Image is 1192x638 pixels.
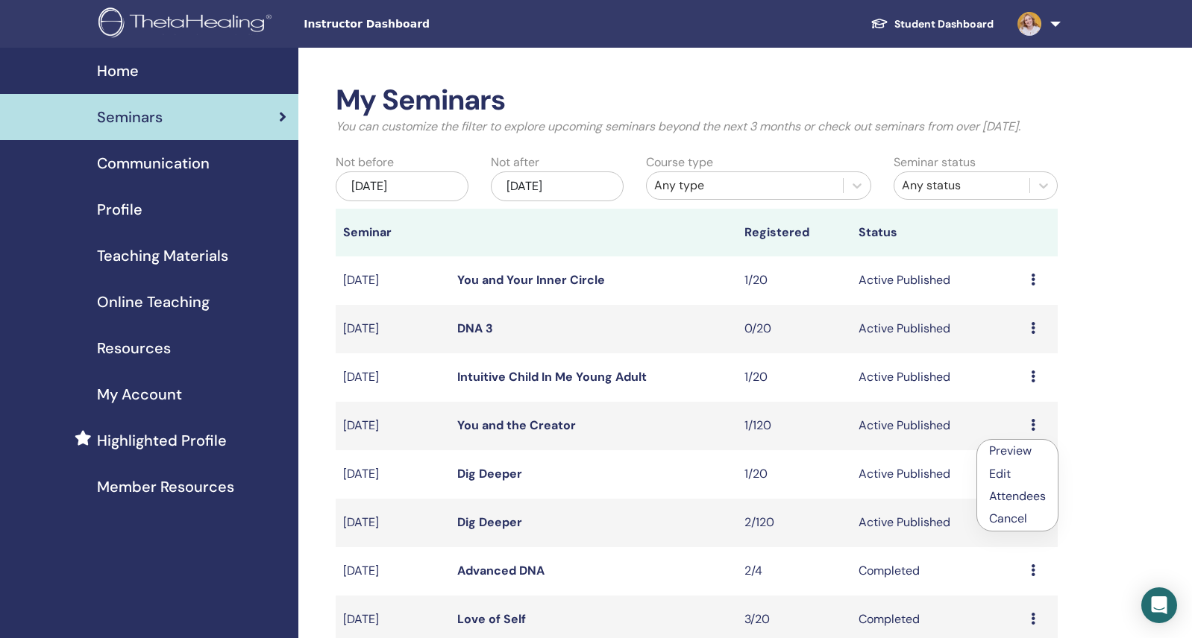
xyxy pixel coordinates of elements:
[336,402,451,450] td: [DATE]
[336,305,451,353] td: [DATE]
[737,209,852,256] th: Registered
[851,450,1023,499] td: Active Published
[336,154,394,171] label: Not before
[851,402,1023,450] td: Active Published
[851,499,1023,547] td: Active Published
[97,152,210,174] span: Communication
[336,499,451,547] td: [DATE]
[894,154,976,171] label: Seminar status
[97,198,142,221] span: Profile
[851,256,1023,305] td: Active Published
[859,10,1006,38] a: Student Dashboard
[654,177,836,195] div: Any type
[97,244,228,267] span: Teaching Materials
[737,402,852,450] td: 1/120
[737,450,852,499] td: 1/20
[336,256,451,305] td: [DATE]
[97,383,182,405] span: My Account
[491,171,624,201] div: [DATE]
[97,291,210,313] span: Online Teaching
[902,177,1022,195] div: Any status
[737,256,852,305] td: 1/20
[336,171,468,201] div: [DATE]
[851,353,1023,402] td: Active Published
[737,305,852,353] td: 0/20
[336,353,451,402] td: [DATE]
[97,429,227,452] span: Highlighted Profile
[1017,12,1041,36] img: default.jpg
[989,466,1011,481] a: Edit
[304,16,527,32] span: Instructor Dashboard
[1141,587,1177,623] div: Open Intercom Messenger
[336,547,451,596] td: [DATE]
[737,499,852,547] td: 2/120
[646,154,713,171] label: Course type
[457,514,522,530] a: Dig Deeper
[989,488,1046,504] a: Attendees
[491,154,539,171] label: Not after
[457,272,605,288] a: You and Your Inner Circle
[97,60,139,82] span: Home
[457,417,576,433] a: You and the Creator
[336,450,451,499] td: [DATE]
[457,466,522,481] a: Dig Deeper
[457,563,545,578] a: Advanced DNA
[989,443,1032,458] a: Preview
[851,547,1023,596] td: Completed
[336,83,1058,118] h2: My Seminars
[97,337,171,359] span: Resources
[97,106,163,128] span: Seminars
[851,305,1023,353] td: Active Published
[457,369,647,385] a: Intuitive Child In Me Young Adult
[98,7,277,41] img: logo.png
[336,209,451,256] th: Seminar
[737,353,852,402] td: 1/20
[871,17,888,30] img: graduation-cap-white.svg
[457,320,493,336] a: DNA 3
[989,510,1046,528] p: Cancel
[336,118,1058,136] p: You can customize the filter to explore upcoming seminars beyond the next 3 months or check out s...
[97,476,234,498] span: Member Resources
[457,611,526,627] a: Love of Self
[737,547,852,596] td: 2/4
[851,209,1023,256] th: Status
